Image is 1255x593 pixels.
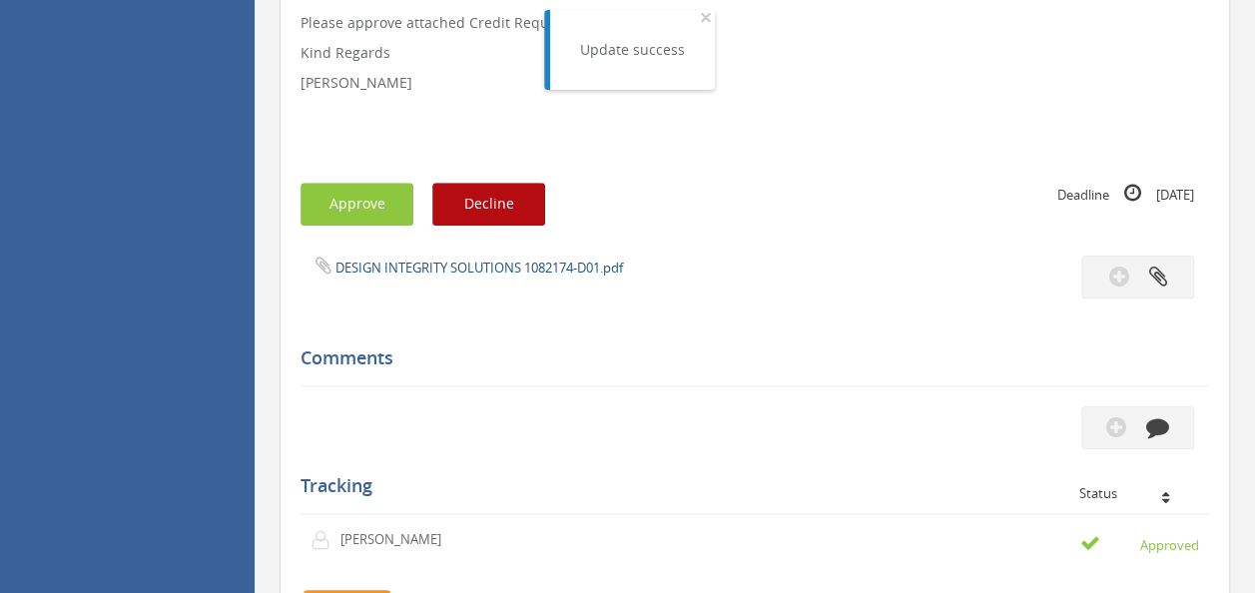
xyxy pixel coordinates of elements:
img: user-icon.png [311,530,340,550]
p: Kind Regards [301,43,1209,63]
span: × [700,3,712,31]
button: Decline [432,183,545,226]
button: Approve [301,183,413,226]
a: DESIGN INTEGRITY SOLUTIONS 1082174-D01.pdf [335,259,623,277]
p: Please approve attached Credit Request. [301,13,1209,33]
h5: Comments [301,348,1194,368]
p: [PERSON_NAME] [301,73,1209,93]
p: [PERSON_NAME] [340,530,455,549]
small: Deadline [DATE] [1057,183,1194,205]
small: Approved [1080,533,1199,555]
div: Status [1079,486,1194,500]
div: Update success [580,40,685,60]
h5: Tracking [301,476,1194,496]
